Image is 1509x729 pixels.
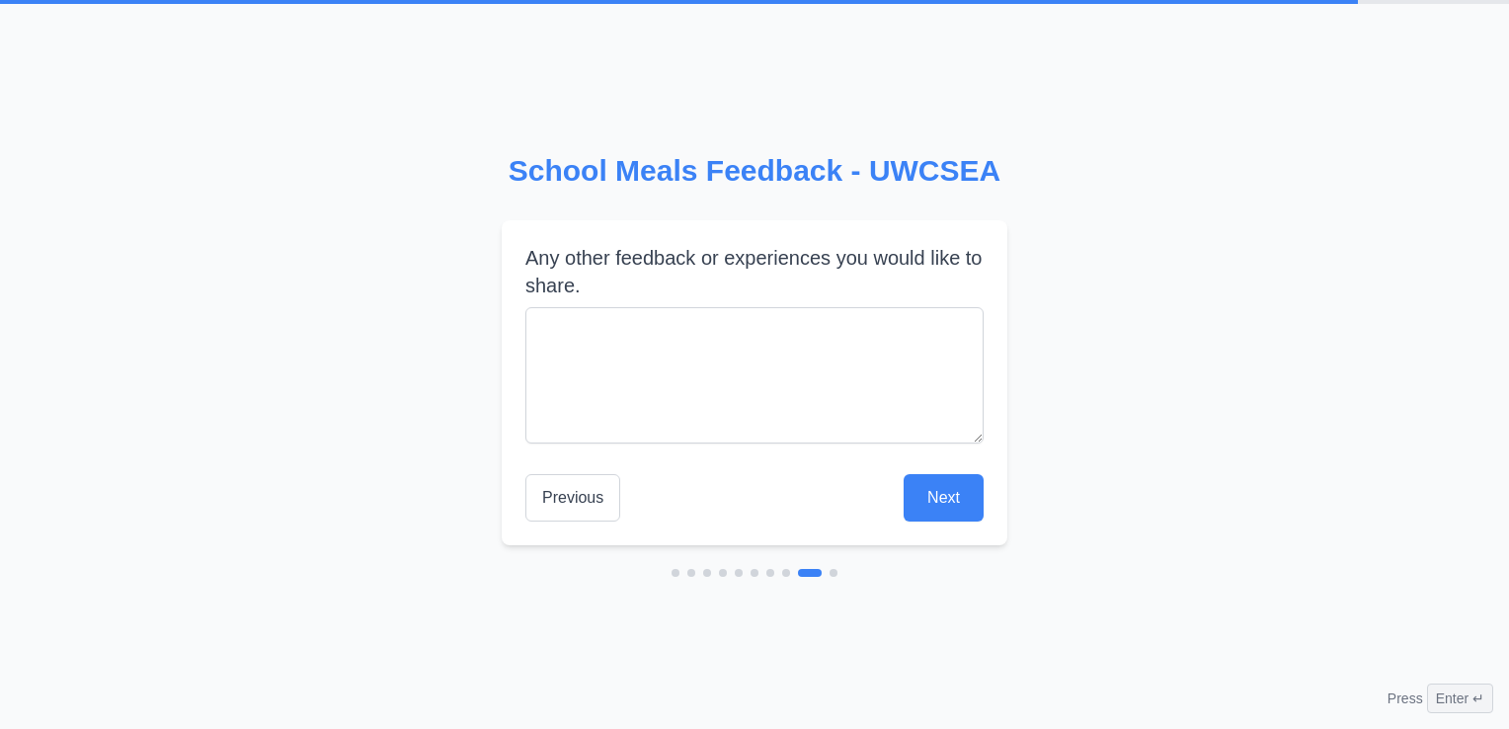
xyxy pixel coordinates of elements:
span: Enter ↵ [1427,684,1493,713]
label: Any other feedback or experiences you would like to share. [525,244,984,299]
button: Previous [525,474,620,522]
div: Press [1388,684,1493,713]
button: Next [904,474,984,522]
h2: School Meals Feedback - UWCSEA [502,153,1007,189]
